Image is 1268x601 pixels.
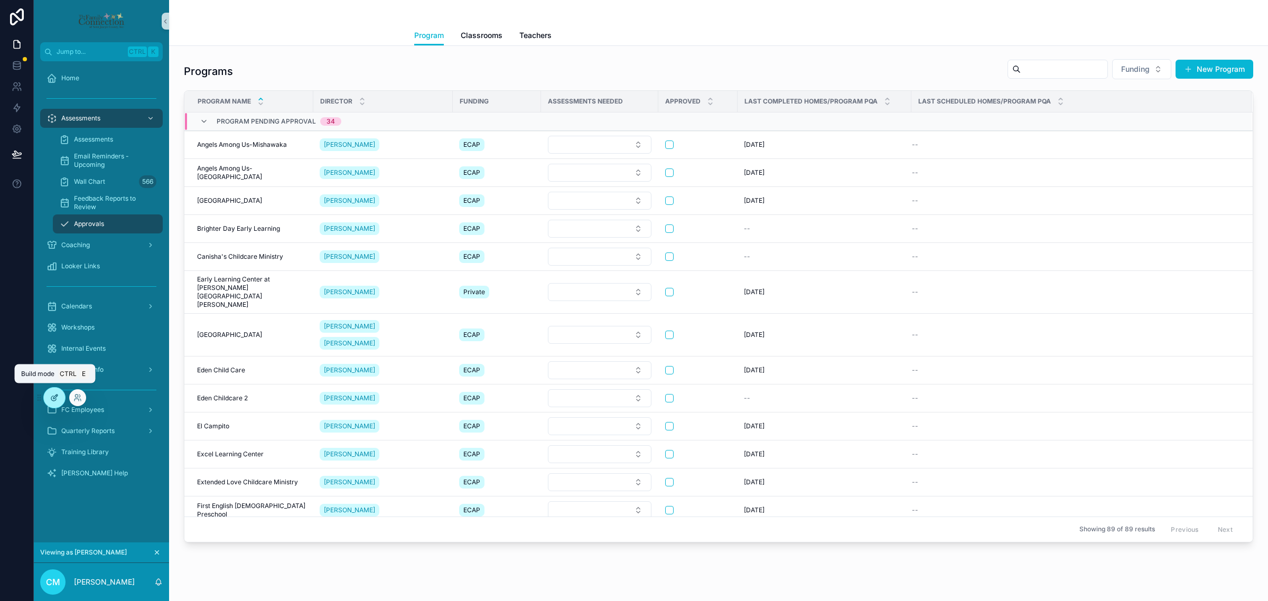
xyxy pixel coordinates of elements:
[744,288,764,296] span: [DATE]
[197,275,307,309] span: Early Learning Center at [PERSON_NAME][GEOGRAPHIC_DATA][PERSON_NAME]
[320,318,446,352] a: [PERSON_NAME][PERSON_NAME]
[744,478,764,486] span: [DATE]
[744,97,878,106] span: Last Completed Homes/Program PQA
[463,450,480,458] span: ECAP
[197,252,283,261] span: Canisha's Childcare Ministry
[744,394,905,402] a: --
[53,172,163,191] a: Wall Chart566
[547,283,652,302] a: Select Button
[459,326,535,343] a: ECAP
[320,320,379,333] a: [PERSON_NAME]
[320,504,379,517] a: [PERSON_NAME]
[463,168,480,177] span: ECAP
[324,140,375,149] span: [PERSON_NAME]
[912,288,1239,296] a: --
[324,168,375,177] span: [PERSON_NAME]
[912,478,1239,486] a: --
[459,474,535,491] a: ECAP
[320,192,446,209] a: [PERSON_NAME]
[1112,59,1171,79] button: Select Button
[548,192,651,210] button: Select Button
[324,394,375,402] span: [PERSON_NAME]
[912,288,918,296] span: --
[548,248,651,266] button: Select Button
[918,97,1051,106] span: Last Scheduled Homes/Program PQA
[459,390,535,407] a: ECAP
[78,13,125,30] img: App logo
[34,61,169,496] div: scrollable content
[912,168,1239,177] a: --
[463,366,480,374] span: ECAP
[320,194,379,207] a: [PERSON_NAME]
[40,69,163,88] a: Home
[197,252,307,261] a: Canisha's Childcare Ministry
[547,247,652,266] a: Select Button
[548,326,651,344] button: Select Button
[912,394,918,402] span: --
[459,220,535,237] a: ECAP
[40,421,163,440] a: Quarterly Reports
[320,250,379,263] a: [PERSON_NAME]
[320,502,446,519] a: [PERSON_NAME]
[40,318,163,337] a: Workshops
[320,136,446,153] a: [PERSON_NAME]
[320,392,379,405] a: [PERSON_NAME]
[519,30,552,41] span: Teachers
[197,224,307,233] a: Brighter Day Early Learning
[547,445,652,464] a: Select Button
[744,478,905,486] a: [DATE]
[547,191,652,210] a: Select Button
[414,30,444,41] span: Program
[197,140,307,149] a: Angels Among Us-Mishawaka
[320,220,446,237] a: [PERSON_NAME]
[197,196,262,205] span: [GEOGRAPHIC_DATA]
[744,224,905,233] a: --
[459,136,535,153] a: ECAP
[324,450,375,458] span: [PERSON_NAME]
[327,117,335,126] div: 34
[197,140,287,149] span: Angels Among Us-Mishawaka
[461,26,502,47] a: Classrooms
[40,297,163,316] a: Calendars
[320,474,446,491] a: [PERSON_NAME]
[744,422,905,430] a: [DATE]
[912,331,918,339] span: --
[61,302,92,311] span: Calendars
[912,196,918,205] span: --
[40,257,163,276] a: Looker Links
[320,222,379,235] a: [PERSON_NAME]
[320,337,379,350] a: [PERSON_NAME]
[744,196,764,205] span: [DATE]
[744,450,905,458] a: [DATE]
[320,362,446,379] a: [PERSON_NAME]
[324,196,375,205] span: [PERSON_NAME]
[519,26,552,47] a: Teachers
[912,252,918,261] span: --
[53,130,163,149] a: Assessments
[548,136,651,154] button: Select Button
[320,364,379,377] a: [PERSON_NAME]
[459,446,535,463] a: ECAP
[548,164,651,182] button: Select Button
[547,163,652,182] a: Select Button
[459,418,535,435] a: ECAP
[912,140,1239,149] a: --
[912,366,918,374] span: --
[197,450,264,458] span: Excel Learning Center
[53,193,163,212] a: Feedback Reports to Review
[320,418,446,435] a: [PERSON_NAME]
[40,339,163,358] a: Internal Events
[912,331,1239,339] a: --
[744,422,764,430] span: [DATE]
[912,506,918,514] span: --
[57,48,124,56] span: Jump to...
[40,360,163,379] a: Programs Info
[912,168,918,177] span: --
[463,422,480,430] span: ECAP
[320,138,379,151] a: [PERSON_NAME]
[459,192,535,209] a: ECAP
[463,140,480,149] span: ECAP
[548,473,651,491] button: Select Button
[40,400,163,419] a: FC Employees
[139,175,156,188] div: 566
